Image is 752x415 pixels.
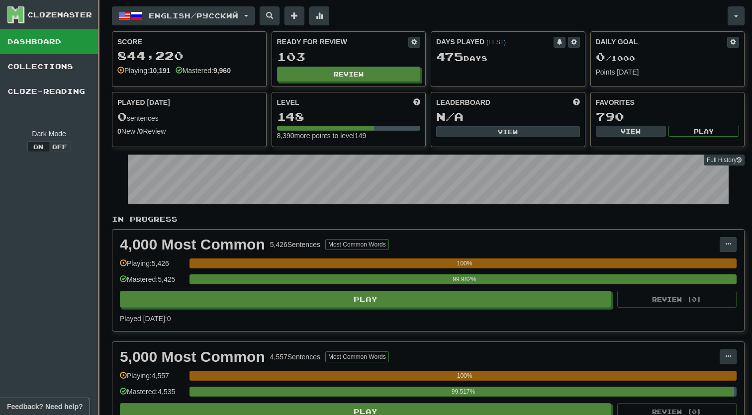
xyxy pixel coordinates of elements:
strong: 0 [117,127,121,135]
div: 100% [192,371,737,381]
div: Clozemaster [27,10,92,20]
span: 475 [436,50,464,64]
button: Play [120,291,611,308]
div: 5,426 Sentences [270,240,320,249]
div: Playing: 4,557 [120,371,185,387]
a: Full History [704,155,745,166]
button: Most Common Words [325,239,389,250]
div: Mastered: 5,425 [120,274,185,291]
div: 103 [277,51,421,63]
div: Points [DATE] [596,67,740,77]
div: 148 [277,110,421,123]
span: Score more points to level up [413,97,420,107]
strong: 10,191 [149,67,171,75]
div: 790 [596,110,740,123]
div: 4,557 Sentences [270,352,320,362]
div: 8,390 more points to level 149 [277,131,421,141]
div: 4,000 Most Common [120,237,265,252]
span: English / Русский [149,11,238,20]
span: Level [277,97,299,107]
strong: 9,960 [213,67,231,75]
div: 99.517% [192,387,734,397]
div: Mastered: [176,66,231,76]
div: 100% [192,258,737,268]
strong: 0 [139,127,143,135]
span: N/A [436,109,464,123]
div: Dark Mode [7,129,91,139]
button: English/Русский [112,6,255,25]
div: Day s [436,51,580,64]
div: sentences [117,110,261,123]
button: Review (0) [617,291,737,308]
a: (EEST) [486,39,506,46]
button: On [27,141,49,152]
span: / 1000 [596,54,635,63]
button: Play [668,126,739,137]
div: Mastered: 4,535 [120,387,185,403]
button: Add sentence to collection [284,6,304,25]
div: Ready for Review [277,37,409,47]
button: View [596,126,666,137]
div: Favorites [596,97,740,107]
button: View [436,126,580,137]
span: Played [DATE] [117,97,170,107]
div: New / Review [117,126,261,136]
div: 99.982% [192,274,737,284]
div: 844,220 [117,50,261,62]
div: Playing: [117,66,171,76]
button: Most Common Words [325,351,389,362]
span: 0 [596,50,605,64]
span: Leaderboard [436,97,490,107]
button: Search sentences [260,6,280,25]
div: Score [117,37,261,47]
p: In Progress [112,214,745,224]
button: Off [49,141,71,152]
button: More stats [309,6,329,25]
span: Open feedback widget [7,402,83,412]
span: 0 [117,109,127,123]
span: This week in points, UTC [573,97,580,107]
div: Playing: 5,426 [120,258,185,275]
div: Days Played [436,37,554,47]
button: Review [277,67,421,82]
span: Played [DATE]: 0 [120,315,171,323]
div: Daily Goal [596,37,728,48]
div: 5,000 Most Common [120,349,265,364]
